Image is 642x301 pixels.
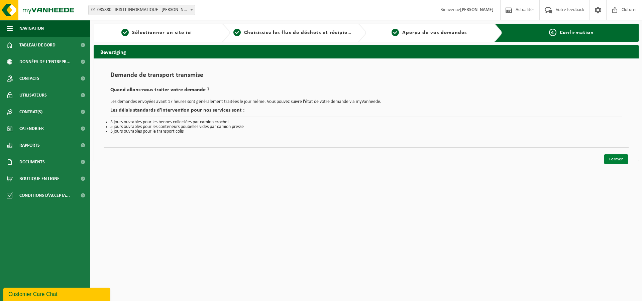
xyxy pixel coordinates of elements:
[97,29,217,37] a: 1Sélectionner un site ici
[110,129,622,134] li: 5 jours ouvrables pour le transport colis
[604,154,628,164] a: Fermer
[402,30,467,35] span: Aperçu de vos demandes
[244,30,355,35] span: Choisissiez les flux de déchets et récipients
[110,100,622,104] p: Les demandes envoyées avant 17 heures sont généralement traitées le jour même. Vous pouvez suivre...
[110,120,622,125] li: 3 jours ouvrables pour les bennes collectées par camion crochet
[19,187,70,204] span: Conditions d'accepta...
[392,29,399,36] span: 3
[233,29,241,36] span: 2
[110,108,622,117] h2: Les délais standards d’intervention pour nos services sont :
[3,286,112,301] iframe: chat widget
[19,154,45,170] span: Documents
[19,104,42,120] span: Contrat(s)
[89,5,195,15] span: 01-085880 - IRIS IT INFORMATIQUE - BILLY BERCLAU
[19,87,47,104] span: Utilisateurs
[233,29,353,37] a: 2Choisissiez les flux de déchets et récipients
[19,20,44,37] span: Navigation
[110,72,622,82] h1: Demande de transport transmise
[560,30,594,35] span: Confirmation
[549,29,556,36] span: 4
[110,87,622,96] h2: Quand allons-nous traiter votre demande ?
[121,29,129,36] span: 1
[19,120,44,137] span: Calendrier
[19,37,56,53] span: Tableau de bord
[132,30,192,35] span: Sélectionner un site ici
[94,45,639,58] h2: Bevestiging
[19,53,71,70] span: Données de l'entrepr...
[19,170,60,187] span: Boutique en ligne
[19,137,40,154] span: Rapports
[460,7,494,12] strong: [PERSON_NAME]
[110,125,622,129] li: 5 jours ouvrables pour les conteneurs poubelles vidés par camion presse
[19,70,39,87] span: Contacts
[369,29,489,37] a: 3Aperçu de vos demandes
[88,5,195,15] span: 01-085880 - IRIS IT INFORMATIQUE - BILLY BERCLAU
